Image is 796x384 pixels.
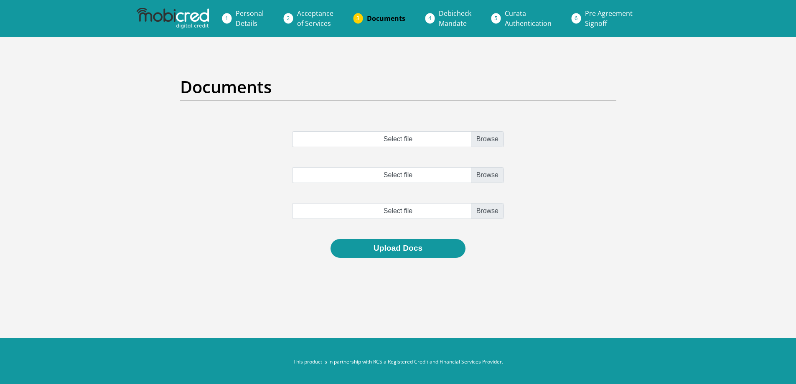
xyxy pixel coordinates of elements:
[297,9,333,28] span: Acceptance of Services
[180,77,616,97] h2: Documents
[229,5,270,32] a: PersonalDetails
[578,5,639,32] a: Pre AgreementSignoff
[498,5,558,32] a: CurataAuthentication
[367,14,405,23] span: Documents
[439,9,471,28] span: Debicheck Mandate
[585,9,633,28] span: Pre Agreement Signoff
[137,8,209,29] img: mobicred logo
[505,9,552,28] span: Curata Authentication
[360,10,412,27] a: Documents
[236,9,264,28] span: Personal Details
[331,239,465,258] button: Upload Docs
[432,5,478,32] a: DebicheckMandate
[290,5,340,32] a: Acceptanceof Services
[166,358,630,366] p: This product is in partnership with RCS a Registered Credit and Financial Services Provider.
